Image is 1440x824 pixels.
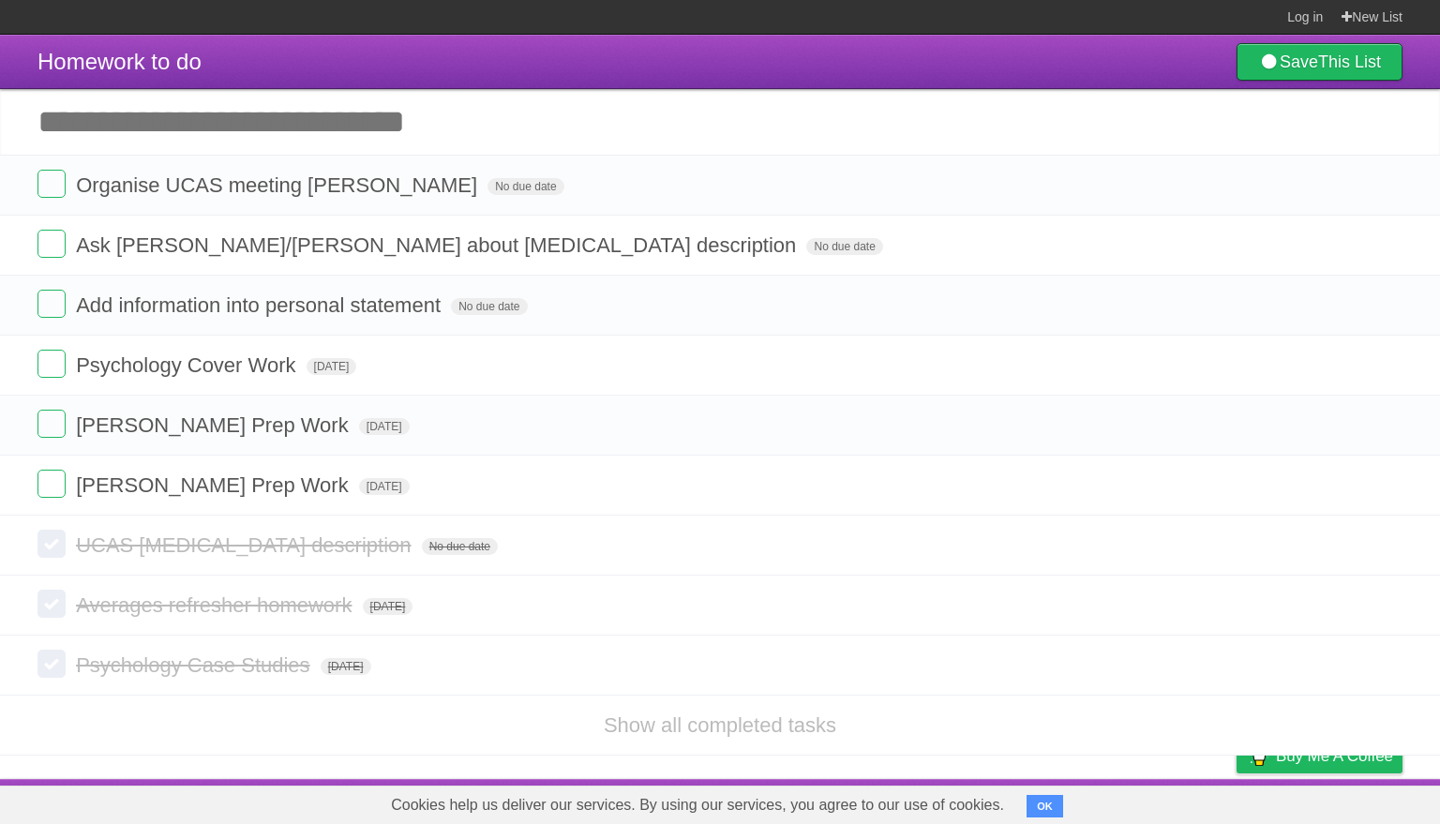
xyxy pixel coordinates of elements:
span: No due date [422,538,498,555]
label: Done [37,470,66,498]
span: Psychology Cover Work [76,353,300,377]
button: OK [1027,795,1063,817]
a: Terms [1148,784,1190,819]
span: [DATE] [321,658,371,675]
span: [PERSON_NAME] Prep Work [76,413,353,437]
span: Buy me a coffee [1276,740,1393,772]
span: [DATE] [307,358,357,375]
label: Done [37,590,66,618]
span: Organise UCAS meeting [PERSON_NAME] [76,173,482,197]
span: Psychology Case Studies [76,653,314,677]
span: No due date [487,178,563,195]
span: [DATE] [359,418,410,435]
span: Homework to do [37,49,202,74]
span: No due date [451,298,527,315]
b: This List [1318,52,1381,71]
img: Buy me a coffee [1246,740,1271,772]
a: Show all completed tasks [604,713,836,737]
a: Privacy [1212,784,1261,819]
span: [PERSON_NAME] Prep Work [76,473,353,497]
a: About [987,784,1027,819]
label: Done [37,530,66,558]
label: Done [37,230,66,258]
span: No due date [806,238,882,255]
a: SaveThis List [1237,43,1402,81]
label: Done [37,410,66,438]
label: Done [37,650,66,678]
span: [DATE] [363,598,413,615]
a: Developers [1049,784,1125,819]
span: UCAS [MEDICAL_DATA] description [76,533,415,557]
span: Add information into personal statement [76,293,445,317]
label: Done [37,170,66,198]
span: Ask [PERSON_NAME]/[PERSON_NAME] about [MEDICAL_DATA] description [76,233,801,257]
a: Buy me a coffee [1237,739,1402,773]
span: [DATE] [359,478,410,495]
span: Averages refresher homework [76,593,356,617]
label: Done [37,290,66,318]
label: Done [37,350,66,378]
a: Suggest a feature [1284,784,1402,819]
span: Cookies help us deliver our services. By using our services, you agree to our use of cookies. [372,787,1023,824]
